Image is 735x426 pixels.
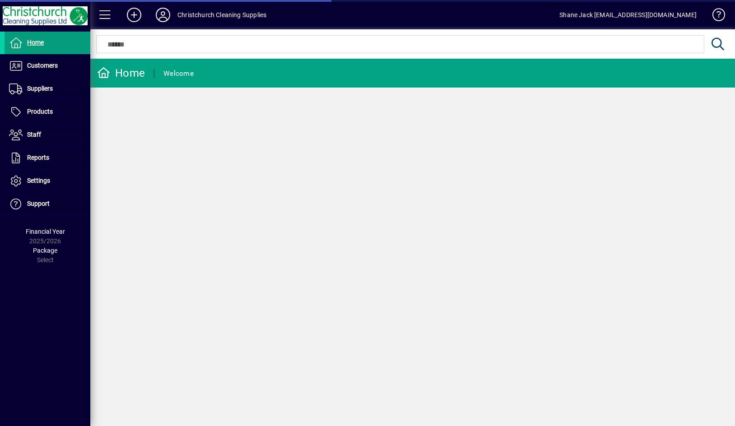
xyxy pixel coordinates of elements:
div: Shane Jack [EMAIL_ADDRESS][DOMAIN_NAME] [559,8,697,22]
span: Financial Year [26,228,65,235]
span: Products [27,108,53,115]
a: Reports [5,147,90,169]
a: Knowledge Base [706,2,724,31]
a: Support [5,193,90,215]
span: Package [33,247,57,254]
span: Reports [27,154,49,161]
span: Settings [27,177,50,184]
a: Customers [5,55,90,77]
button: Add [120,7,149,23]
span: Staff [27,131,41,138]
a: Products [5,101,90,123]
div: Christchurch Cleaning Supplies [177,8,266,22]
span: Customers [27,62,58,69]
a: Suppliers [5,78,90,100]
span: Support [27,200,50,207]
a: Staff [5,124,90,146]
button: Profile [149,7,177,23]
span: Suppliers [27,85,53,92]
a: Settings [5,170,90,192]
div: Home [97,66,145,80]
div: Welcome [163,66,194,81]
span: Home [27,39,44,46]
